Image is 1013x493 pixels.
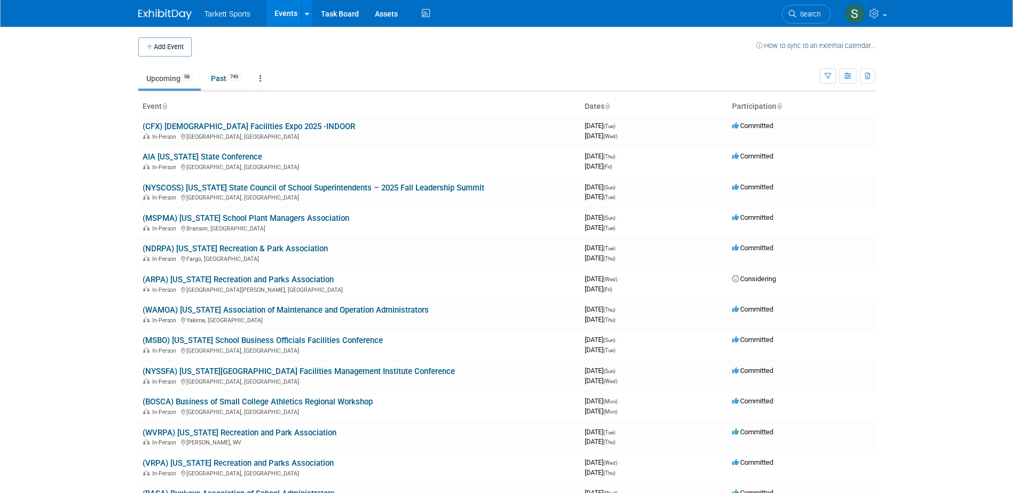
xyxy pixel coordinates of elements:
span: In-Person [152,470,179,477]
span: [DATE] [585,367,618,375]
a: (NDRPA) [US_STATE] Recreation & Park Association [143,244,328,253]
div: [GEOGRAPHIC_DATA], [GEOGRAPHIC_DATA] [143,346,576,354]
span: (Thu) [603,307,615,313]
img: ExhibitDay [138,9,192,20]
span: Committed [732,397,773,405]
span: [DATE] [585,213,618,221]
span: (Fri) [603,287,612,292]
span: (Tue) [603,123,615,129]
img: In-Person Event [143,256,150,261]
span: (Sun) [603,185,615,190]
span: [DATE] [585,275,621,283]
div: [GEOGRAPHIC_DATA][PERSON_NAME], [GEOGRAPHIC_DATA] [143,285,576,293]
span: Committed [732,458,773,466]
img: In-Person Event [143,194,150,200]
div: Yakima, [GEOGRAPHIC_DATA] [143,315,576,324]
img: In-Person Event [143,133,150,139]
img: Serge Silva [845,4,865,24]
span: Tarkett Sports [205,10,250,18]
div: [GEOGRAPHIC_DATA], [GEOGRAPHIC_DATA] [143,132,576,140]
span: [DATE] [585,468,615,476]
span: [DATE] [585,397,621,405]
span: 98 [181,73,193,81]
span: (Tue) [603,347,615,353]
a: Past749 [203,68,249,89]
span: - [617,428,618,436]
span: [DATE] [585,224,615,232]
a: (ARPA) [US_STATE] Recreation and Parks Association [143,275,334,284]
span: (Sun) [603,368,615,374]
span: (Wed) [603,378,617,384]
a: Upcoming98 [138,68,201,89]
span: Committed [732,305,773,313]
span: (Wed) [603,276,617,282]
span: (Tue) [603,245,615,251]
span: [DATE] [585,244,618,252]
span: [DATE] [585,183,618,191]
span: [DATE] [585,407,617,415]
span: (Thu) [603,317,615,323]
span: - [617,367,618,375]
a: Sort by Event Name [162,102,167,110]
span: In-Person [152,194,179,201]
span: - [617,213,618,221]
span: [DATE] [585,346,615,354]
span: (Thu) [603,256,615,261]
span: - [619,275,621,283]
span: - [617,244,618,252]
div: Branson, [GEOGRAPHIC_DATA] [143,224,576,232]
span: In-Person [152,133,179,140]
img: In-Person Event [143,287,150,292]
span: [DATE] [585,377,617,385]
span: In-Person [152,317,179,324]
div: [GEOGRAPHIC_DATA], [GEOGRAPHIC_DATA] [143,407,576,416]
div: Fargo, [GEOGRAPHIC_DATA] [143,254,576,263]
span: 749 [227,73,241,81]
a: (NYSCOSS) [US_STATE] State Council of School Superintendents – 2025 Fall Leadership Summit [143,183,484,193]
span: (Tue) [603,225,615,231]
span: (Sun) [603,215,615,221]
a: How to sync to an external calendar... [756,42,875,50]
span: - [617,122,618,130]
span: In-Person [152,225,179,232]
span: In-Person [152,439,179,446]
span: (Mon) [603,409,617,415]
span: [DATE] [585,458,621,466]
span: (Thu) [603,470,615,476]
span: (Wed) [603,133,617,139]
div: [GEOGRAPHIC_DATA], [GEOGRAPHIC_DATA] [143,193,576,201]
span: Search [796,10,821,18]
span: In-Person [152,409,179,416]
span: - [617,152,618,160]
a: Search [782,5,831,23]
span: - [619,458,621,466]
a: AIA [US_STATE] State Conference [143,152,262,162]
th: Dates [580,98,728,116]
span: (Tue) [603,430,615,435]
a: (WAMOA) [US_STATE] Association of Maintenance and Operation Administrators [143,305,429,315]
span: [DATE] [585,132,617,140]
span: [DATE] [585,305,618,313]
span: Committed [732,122,773,130]
img: In-Person Event [143,225,150,230]
th: Participation [728,98,875,116]
a: (CFX) [DEMOGRAPHIC_DATA] Facilities Expo 2025 -INDOOR [143,122,355,131]
button: Add Event [138,37,192,57]
span: [DATE] [585,254,615,262]
span: [DATE] [585,162,612,170]
span: [DATE] [585,193,615,201]
a: (MSPMA) [US_STATE] School Plant Managers Association [143,213,349,223]
span: (Wed) [603,460,617,466]
div: [PERSON_NAME], WV [143,438,576,446]
span: Committed [732,428,773,436]
a: Sort by Participation Type [776,102,782,110]
span: (Fri) [603,164,612,170]
span: [DATE] [585,428,618,436]
img: In-Person Event [143,317,150,322]
img: In-Person Event [143,470,150,475]
span: [DATE] [585,438,615,446]
a: (VRPA) [US_STATE] Recreation and Parks Association [143,458,334,468]
span: (Tue) [603,194,615,200]
a: (NYSSFA) [US_STATE][GEOGRAPHIC_DATA] Facilities Management Institute Conference [143,367,455,376]
span: Committed [732,152,773,160]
